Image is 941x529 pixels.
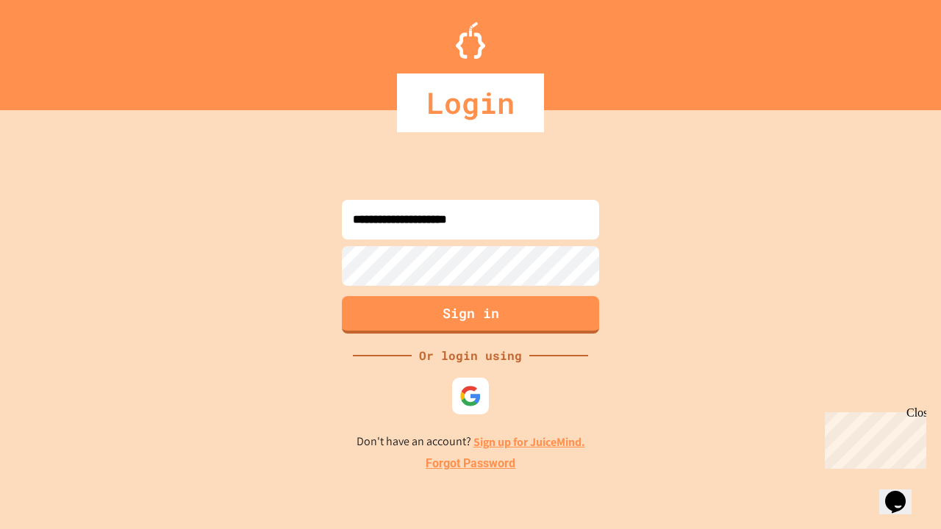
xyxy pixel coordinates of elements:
iframe: chat widget [879,470,926,514]
button: Sign in [342,296,599,334]
img: Logo.svg [456,22,485,59]
div: Chat with us now!Close [6,6,101,93]
div: Login [397,73,544,132]
a: Sign up for JuiceMind. [473,434,585,450]
div: Or login using [412,347,529,364]
p: Don't have an account? [357,433,585,451]
a: Forgot Password [426,455,515,472]
iframe: chat widget [819,406,926,469]
img: google-icon.svg [459,385,482,407]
